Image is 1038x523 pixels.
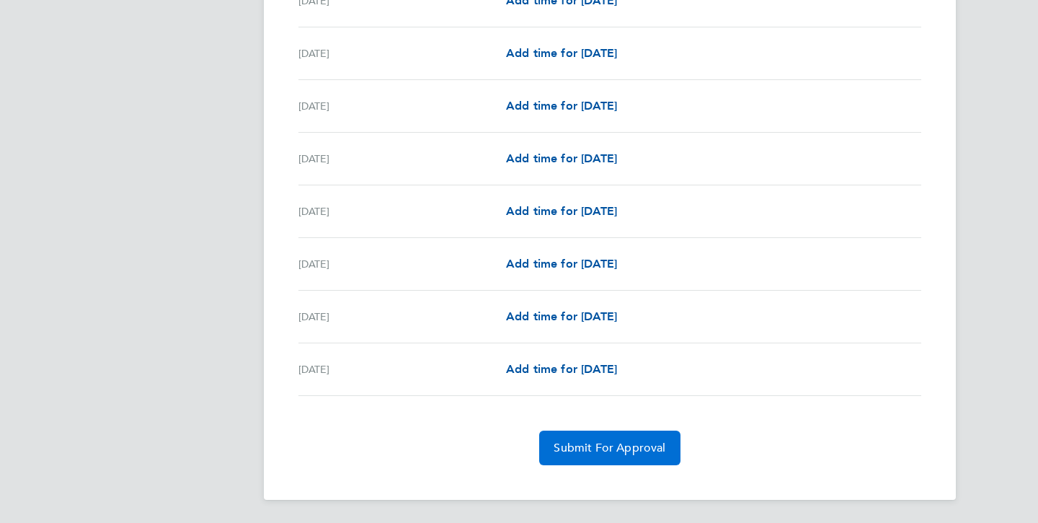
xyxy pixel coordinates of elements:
[506,45,617,62] a: Add time for [DATE]
[506,97,617,115] a: Add time for [DATE]
[298,45,506,62] div: [DATE]
[506,362,617,376] span: Add time for [DATE]
[539,431,680,465] button: Submit For Approval
[298,203,506,220] div: [DATE]
[506,257,617,271] span: Add time for [DATE]
[298,255,506,273] div: [DATE]
[506,151,617,165] span: Add time for [DATE]
[506,150,617,167] a: Add time for [DATE]
[298,308,506,325] div: [DATE]
[298,361,506,378] div: [DATE]
[506,361,617,378] a: Add time for [DATE]
[506,255,617,273] a: Add time for [DATE]
[298,150,506,167] div: [DATE]
[506,204,617,218] span: Add time for [DATE]
[506,46,617,60] span: Add time for [DATE]
[506,309,617,323] span: Add time for [DATE]
[554,441,665,455] span: Submit For Approval
[506,308,617,325] a: Add time for [DATE]
[506,203,617,220] a: Add time for [DATE]
[298,97,506,115] div: [DATE]
[506,99,617,113] span: Add time for [DATE]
